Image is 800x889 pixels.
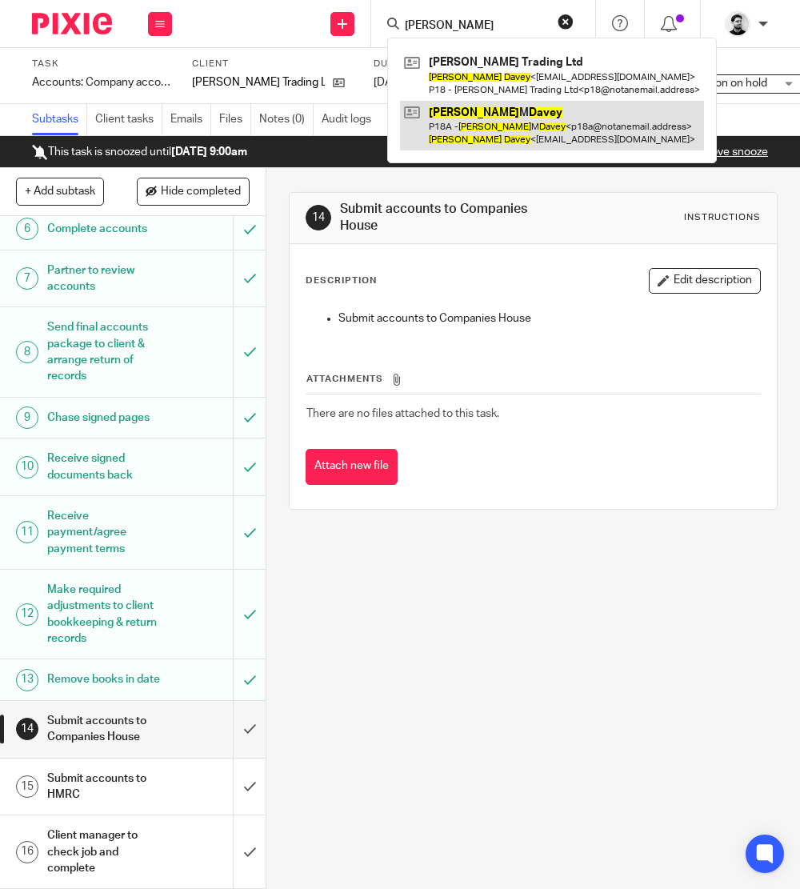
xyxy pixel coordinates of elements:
[32,144,247,160] p: This task is snoozed until
[32,104,87,135] a: Subtasks
[16,406,38,429] div: 9
[32,74,172,90] div: Accounts: Company accounts and tax return
[47,667,161,691] h1: Remove books in date
[259,104,314,135] a: Notes (0)
[725,11,750,37] img: Cam_2025.jpg
[47,258,161,299] h1: Partner to review accounts
[374,77,407,88] span: [DATE]
[47,447,161,487] h1: Receive signed documents back
[684,211,761,224] div: Instructions
[306,449,398,485] button: Attach new file
[16,841,38,863] div: 16
[161,186,241,198] span: Hide completed
[219,104,251,135] a: Files
[47,709,161,750] h1: Submit accounts to Companies House
[16,718,38,740] div: 14
[374,58,446,70] label: Due by
[47,406,161,430] h1: Chase signed pages
[306,374,383,383] span: Attachments
[16,521,38,543] div: 11
[16,218,38,240] div: 6
[340,201,568,235] h1: Submit accounts to Companies House
[558,14,574,30] button: Clear
[688,146,768,158] a: Remove snooze
[171,146,247,158] b: [DATE] 9:00am
[32,13,112,34] img: Pixie
[192,58,358,70] label: Client
[47,504,161,561] h1: Receive payment/agree payment terms
[47,315,161,388] h1: Send final accounts package to client & arrange return of records
[16,341,38,363] div: 8
[16,775,38,798] div: 15
[137,178,250,205] button: Hide completed
[32,58,172,70] label: Task
[338,310,760,326] p: Submit accounts to Companies House
[47,578,161,651] h1: Make required adjustments to client bookkeeping & return records
[47,217,161,241] h1: Complete accounts
[16,669,38,691] div: 13
[16,178,104,205] button: + Add subtask
[306,205,331,230] div: 14
[16,267,38,290] div: 7
[649,268,761,294] button: Edit description
[306,408,499,419] span: There are no files attached to this task.
[192,74,325,90] p: [PERSON_NAME] Trading Ltd
[47,767,161,807] h1: Submit accounts to HMRC
[16,456,38,479] div: 10
[16,603,38,626] div: 12
[95,104,162,135] a: Client tasks
[47,823,161,880] h1: Client manager to check job and complete
[306,274,377,287] p: Description
[403,19,547,34] input: Search
[170,104,211,135] a: Emails
[322,104,379,135] a: Audit logs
